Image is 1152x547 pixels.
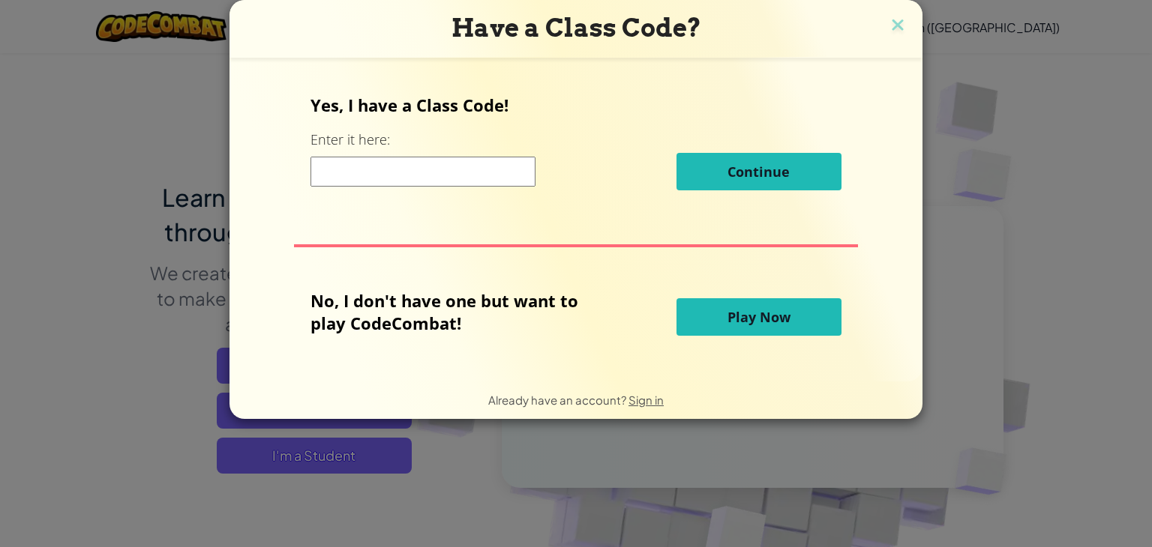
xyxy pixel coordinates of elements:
span: Play Now [727,308,790,326]
p: No, I don't have one but want to play CodeCombat! [310,289,601,334]
span: Have a Class Code? [451,13,701,43]
button: Play Now [676,298,841,336]
a: Sign in [628,393,664,407]
span: Continue [727,163,790,181]
button: Continue [676,153,841,190]
label: Enter it here: [310,130,390,149]
p: Yes, I have a Class Code! [310,94,841,116]
span: Already have an account? [488,393,628,407]
img: close icon [888,15,907,37]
